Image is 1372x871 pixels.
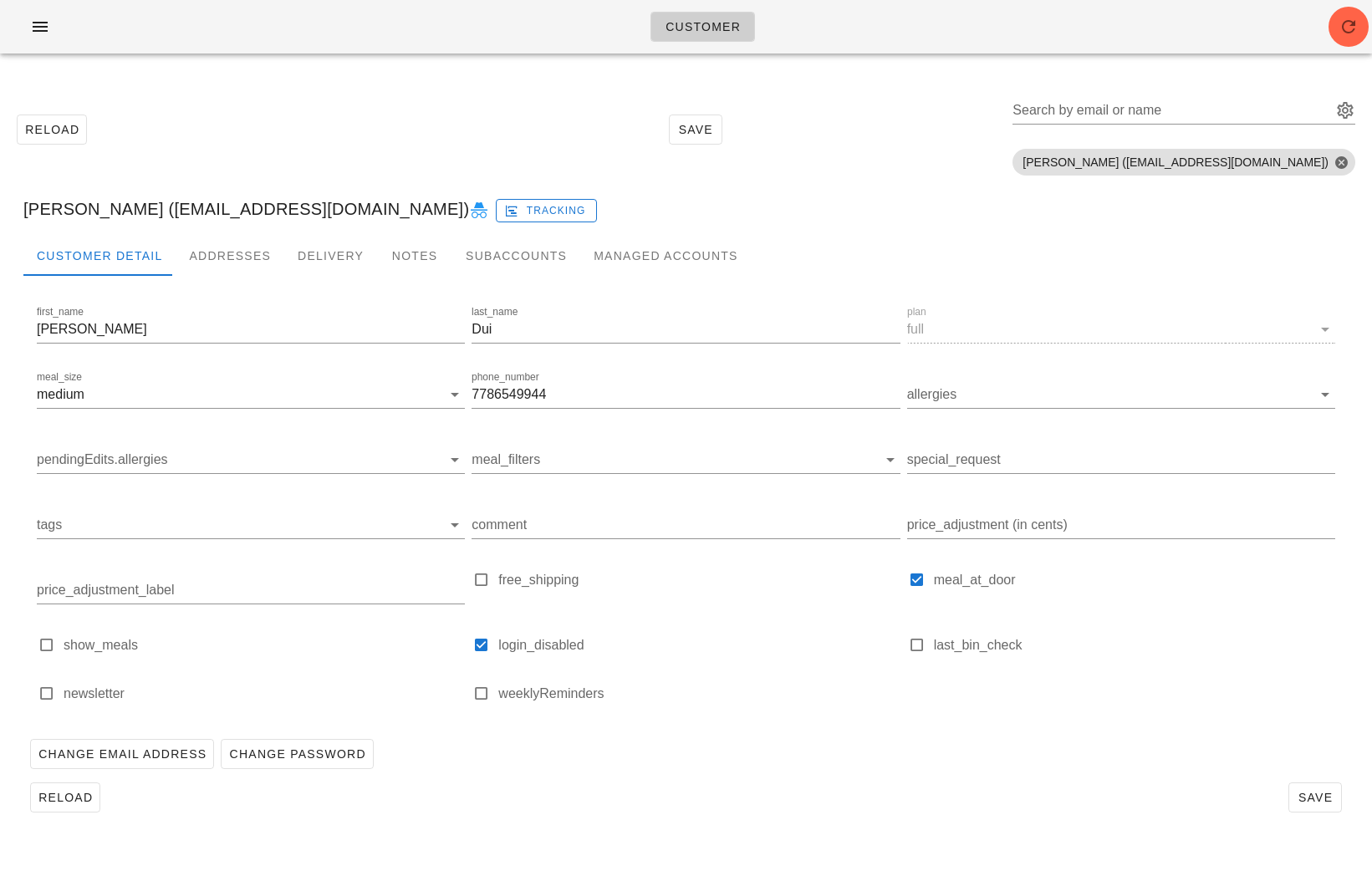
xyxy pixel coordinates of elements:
label: plan [907,306,926,318]
button: Save [1288,782,1342,812]
span: Change Email Address [38,747,207,761]
span: Save [676,123,715,136]
div: Managed Accounts [580,236,751,276]
label: weeklyReminders [498,685,900,702]
label: meal_size [37,371,82,384]
div: Addresses [176,236,284,276]
div: Subaccounts [452,236,580,276]
label: free_shipping [498,572,900,588]
div: planfull [907,316,1335,343]
span: Reload [38,791,93,804]
div: Delivery [284,236,377,276]
button: Change Password [221,739,373,769]
label: last_name [472,306,518,318]
span: Reload [24,123,79,136]
label: phone_number [472,371,539,384]
button: Reload [17,115,87,145]
div: Notes [377,236,452,276]
label: first_name [37,306,84,318]
span: [PERSON_NAME] ([EMAIL_ADDRESS][DOMAIN_NAME]) [1023,149,1345,176]
button: Reload [30,782,100,812]
div: medium [37,387,84,402]
div: Customer Detail [23,236,176,276]
button: Change Email Address [30,739,214,769]
label: login_disabled [498,637,900,654]
label: last_bin_check [934,637,1335,654]
div: allergies [907,381,1335,408]
div: meal_sizemedium [37,381,465,408]
span: Save [1296,791,1334,804]
button: Tracking [496,199,597,222]
div: tags [37,512,465,538]
span: Tracking [507,203,586,218]
button: Close [1334,155,1349,170]
span: Customer [665,20,741,33]
span: Change Password [228,747,365,761]
button: Save [669,115,722,145]
label: show_meals [64,637,465,654]
div: pendingEdits.allergies [37,446,465,473]
label: newsletter [64,685,465,702]
a: Customer [650,12,755,42]
div: [PERSON_NAME] ([EMAIL_ADDRESS][DOMAIN_NAME]) [10,182,1362,236]
a: Tracking [496,196,597,222]
label: meal_at_door [934,572,1335,588]
button: Search by email or name appended action [1335,100,1355,120]
div: meal_filters [472,446,900,473]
